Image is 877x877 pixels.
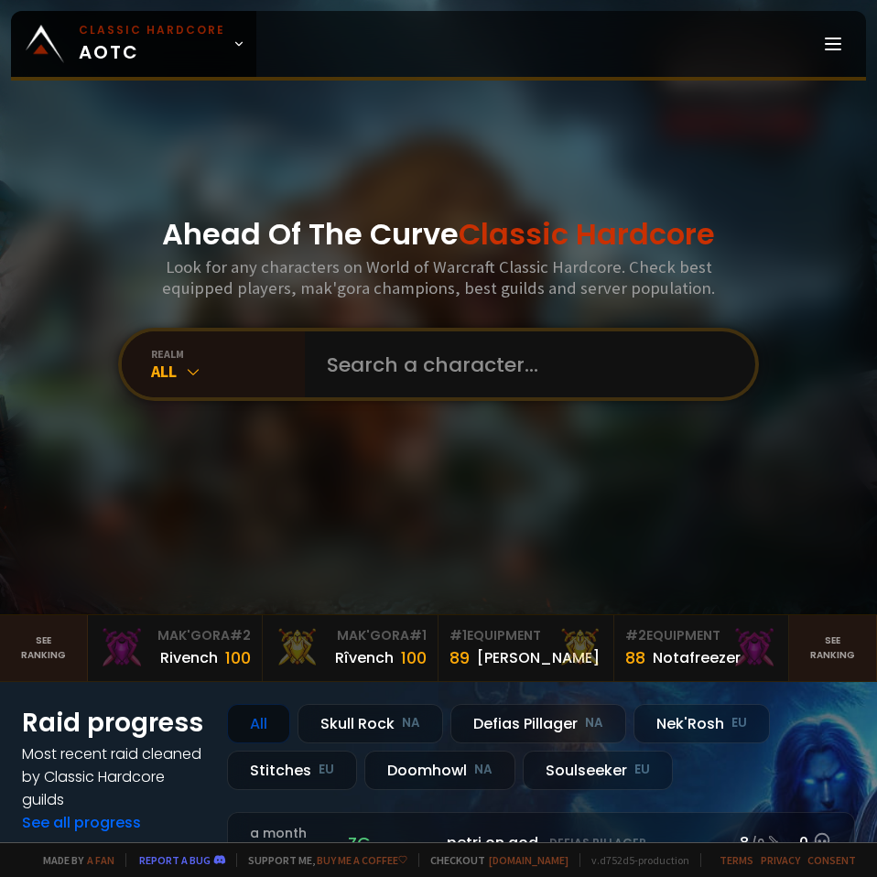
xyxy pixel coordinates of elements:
span: v. d752d5 - production [579,853,689,867]
a: Classic HardcoreAOTC [11,11,256,77]
div: realm [151,347,305,361]
span: # 2 [625,626,646,644]
div: Skull Rock [298,704,443,743]
input: Search a character... [316,331,733,397]
div: 100 [225,645,251,670]
h4: Most recent raid cleaned by Classic Hardcore guilds [22,742,205,811]
span: Made by [32,853,114,867]
small: NA [474,761,493,779]
a: a month agozgpetri on godDefias Pillager8 /90 [227,812,855,874]
small: Classic Hardcore [79,22,225,38]
small: EU [634,761,650,779]
a: See all progress [22,812,141,833]
span: # 1 [409,626,427,644]
span: Support me, [236,853,407,867]
a: Privacy [761,853,800,867]
span: AOTC [79,22,225,66]
div: 88 [625,645,645,670]
a: Mak'Gora#1Rîvench100 [263,615,438,681]
small: NA [585,714,603,732]
div: Soulseeker [523,751,673,790]
span: # 2 [230,626,251,644]
h1: Ahead Of The Curve [162,212,715,256]
a: Terms [720,853,753,867]
div: [PERSON_NAME] [477,646,600,669]
div: Equipment [625,626,778,645]
div: Stitches [227,751,357,790]
div: Mak'Gora [274,626,427,645]
div: Rîvench [335,646,394,669]
a: Consent [807,853,856,867]
span: # 1 [449,626,467,644]
a: [DOMAIN_NAME] [489,853,568,867]
small: EU [319,761,334,779]
a: Seeranking [789,615,877,681]
span: Checkout [418,853,568,867]
a: Buy me a coffee [317,853,407,867]
div: 100 [401,645,427,670]
a: #1Equipment89[PERSON_NAME] [438,615,614,681]
div: All [227,704,290,743]
div: Doomhowl [364,751,515,790]
div: Equipment [449,626,602,645]
div: Rivench [160,646,218,669]
div: Mak'Gora [99,626,252,645]
h1: Raid progress [22,704,205,742]
span: Classic Hardcore [459,213,715,254]
div: Notafreezer [653,646,741,669]
small: EU [731,714,747,732]
a: a fan [87,853,114,867]
a: Mak'Gora#2Rivench100 [88,615,264,681]
div: 89 [449,645,470,670]
a: Report a bug [139,853,211,867]
div: Nek'Rosh [633,704,770,743]
small: NA [402,714,420,732]
div: All [151,361,305,382]
div: Defias Pillager [450,704,626,743]
a: #2Equipment88Notafreezer [614,615,790,681]
h3: Look for any characters on World of Warcraft Classic Hardcore. Check best equipped players, mak'g... [132,256,746,298]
